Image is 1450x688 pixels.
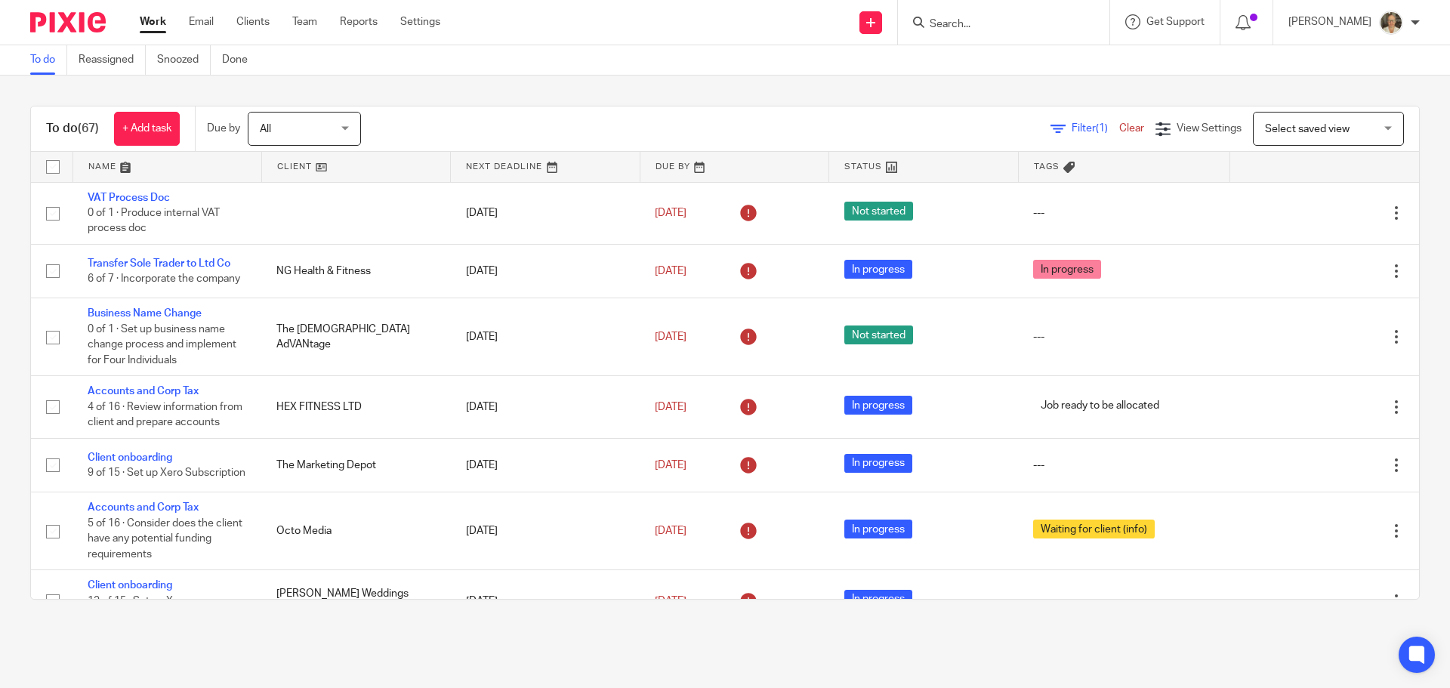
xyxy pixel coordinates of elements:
td: [DATE] [451,438,640,492]
td: [PERSON_NAME] Weddings Limited [261,570,450,632]
a: Team [292,14,317,29]
input: Search [928,18,1064,32]
a: Transfer Sole Trader to Ltd Co [88,258,230,269]
span: 12 of 15 · Set up Xero Subscription [88,596,189,622]
span: (1) [1096,123,1108,134]
span: Job ready to be allocated [1033,396,1167,415]
span: Waiting for client (info) [1033,520,1155,538]
span: 4 of 16 · Review information from client and prepare accounts [88,402,242,428]
td: [DATE] [451,244,640,298]
td: HEX FITNESS LTD [261,376,450,438]
a: Accounts and Corp Tax [88,386,199,396]
span: 0 of 1 · Produce internal VAT process doc [88,208,220,234]
img: Pete%20with%20glasses.jpg [1379,11,1403,35]
span: [DATE] [655,402,686,412]
a: Reports [340,14,378,29]
a: Work [140,14,166,29]
a: Clients [236,14,270,29]
span: [DATE] [655,596,686,606]
span: 0 of 1 · Set up business name change process and implement for Four Individuals [88,324,236,366]
span: Not started [844,325,913,344]
td: [DATE] [451,570,640,632]
a: Accounts and Corp Tax [88,502,199,513]
a: VAT Process Doc [88,193,170,203]
td: [DATE] [451,376,640,438]
td: NG Health & Fitness [261,244,450,298]
div: --- [1033,329,1214,344]
span: 9 of 15 · Set up Xero Subscription [88,467,245,478]
td: Octo Media [261,492,450,570]
div: --- [1033,205,1214,221]
span: Not started [844,202,913,221]
div: --- [1033,594,1214,609]
span: [DATE] [655,460,686,470]
span: 6 of 7 · Incorporate the company [88,273,240,284]
span: All [260,124,271,134]
span: (67) [78,122,99,134]
span: 5 of 16 · Consider does the client have any potential funding requirements [88,518,242,560]
span: View Settings [1177,123,1242,134]
span: In progress [844,520,912,538]
div: --- [1033,458,1214,473]
td: The [DEMOGRAPHIC_DATA] AdVANtage [261,298,450,376]
a: Clear [1119,123,1144,134]
td: [DATE] [451,492,640,570]
h1: To do [46,121,99,137]
span: [DATE] [655,266,686,276]
span: In progress [844,454,912,473]
a: Settings [400,14,440,29]
a: Email [189,14,214,29]
span: [DATE] [655,208,686,218]
span: Tags [1034,162,1060,171]
td: [DATE] [451,298,640,376]
a: Done [222,45,259,75]
span: In progress [1033,260,1101,279]
span: In progress [844,590,912,609]
a: Business Name Change [88,308,202,319]
td: [DATE] [451,182,640,244]
img: Pixie [30,12,106,32]
a: To do [30,45,67,75]
a: Client onboarding [88,452,172,463]
span: [DATE] [655,526,686,536]
p: [PERSON_NAME] [1288,14,1371,29]
span: Get Support [1146,17,1205,27]
span: Select saved view [1265,124,1350,134]
p: Due by [207,121,240,136]
span: Filter [1072,123,1119,134]
a: + Add task [114,112,180,146]
a: Reassigned [79,45,146,75]
span: [DATE] [655,332,686,342]
a: Snoozed [157,45,211,75]
span: In progress [844,260,912,279]
td: The Marketing Depot [261,438,450,492]
span: In progress [844,396,912,415]
a: Client onboarding [88,580,172,591]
